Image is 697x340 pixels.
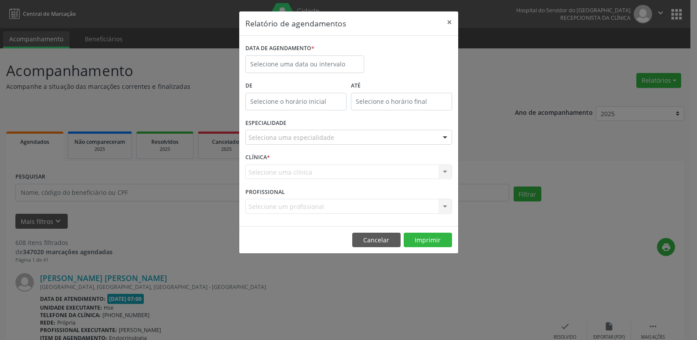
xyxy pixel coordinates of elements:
label: ESPECIALIDADE [245,117,286,130]
button: Imprimir [404,233,452,248]
label: PROFISSIONAL [245,185,285,199]
label: DATA DE AGENDAMENTO [245,42,314,55]
label: ATÉ [351,79,452,93]
button: Close [441,11,458,33]
button: Cancelar [352,233,401,248]
input: Selecione uma data ou intervalo [245,55,364,73]
input: Selecione o horário final [351,93,452,110]
span: Seleciona uma especialidade [248,133,334,142]
h5: Relatório de agendamentos [245,18,346,29]
input: Selecione o horário inicial [245,93,347,110]
label: CLÍNICA [245,151,270,165]
label: De [245,79,347,93]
